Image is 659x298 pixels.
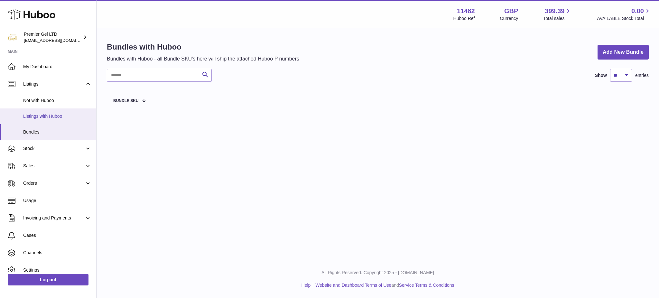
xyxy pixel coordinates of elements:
[24,38,95,43] span: [EMAIL_ADDRESS][DOMAIN_NAME]
[8,33,17,42] img: internalAdmin-11482@internal.huboo.com
[23,180,85,186] span: Orders
[545,7,564,15] span: 399.39
[23,145,85,152] span: Stock
[23,267,91,273] span: Settings
[107,42,299,52] h1: Bundles with Huboo
[23,163,85,169] span: Sales
[500,15,518,22] div: Currency
[598,45,649,60] a: Add New Bundle
[23,232,91,238] span: Cases
[23,198,91,204] span: Usage
[399,283,454,288] a: Service Terms & Conditions
[543,15,572,22] span: Total sales
[23,250,91,256] span: Channels
[595,72,607,79] label: Show
[504,7,518,15] strong: GBP
[113,99,139,103] span: Bundle SKU
[635,72,649,79] span: entries
[23,215,85,221] span: Invoicing and Payments
[313,282,454,288] li: and
[23,64,91,70] span: My Dashboard
[597,15,651,22] span: AVAILABLE Stock Total
[597,7,651,22] a: 0.00 AVAILABLE Stock Total
[315,283,391,288] a: Website and Dashboard Terms of Use
[23,98,91,104] span: Not with Huboo
[457,7,475,15] strong: 11482
[302,283,311,288] a: Help
[453,15,475,22] div: Huboo Ref
[8,274,88,285] a: Log out
[24,31,82,43] div: Premier Gel LTD
[23,81,85,87] span: Listings
[631,7,644,15] span: 0.00
[543,7,572,22] a: 399.39 Total sales
[23,129,91,135] span: Bundles
[23,113,91,119] span: Listings with Huboo
[102,270,654,276] p: All Rights Reserved. Copyright 2025 - [DOMAIN_NAME]
[107,55,299,62] p: Bundles with Huboo - all Bundle SKU's here will ship the attached Huboo P numbers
